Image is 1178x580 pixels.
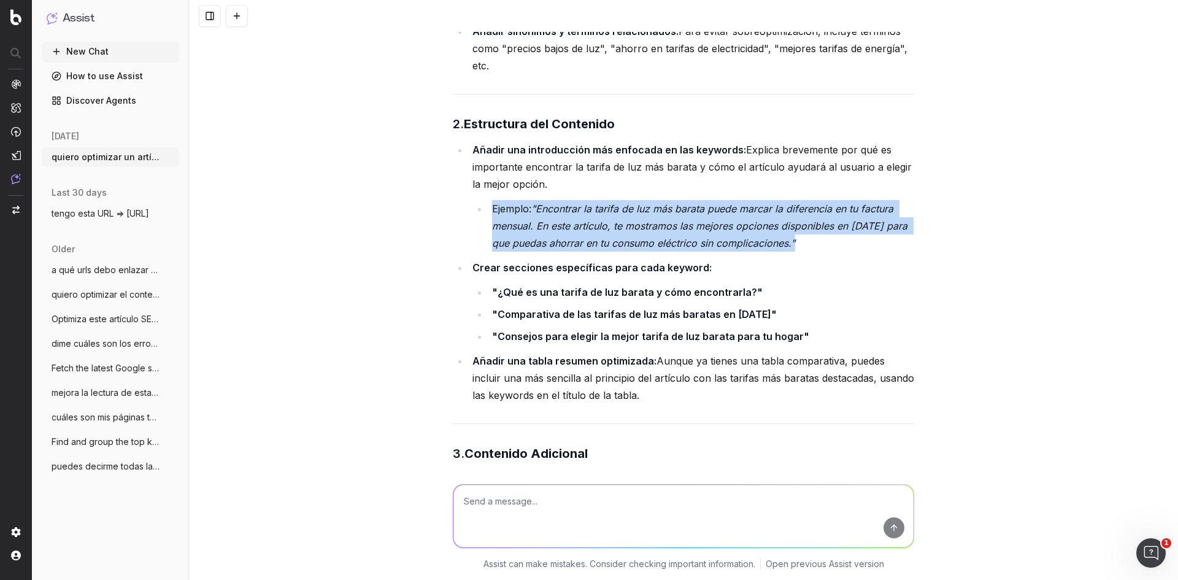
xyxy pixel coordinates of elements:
[42,432,179,452] button: Find and group the top keywords for "pre
[472,144,746,156] strong: Añadir una introducción más enfocada en las keywords:
[42,457,179,476] button: puedes decirme todas las tendencias [MEDICAL_DATA]
[42,309,179,329] button: Optimiza este artículo SEO para mejorar
[52,411,160,423] span: cuáles son mis páginas top en ranking? y
[453,114,914,134] h3: 2.
[11,527,21,537] img: Setting
[10,9,21,25] img: Botify logo
[483,558,755,570] p: Assist can make mistakes. Consider checking important information.
[42,383,179,403] button: mejora la lectura de esta URL [URL]
[52,387,160,399] span: mejora la lectura de esta URL [URL]
[469,352,914,404] li: Aunque ya tienes una tabla comparativa, puedes incluir una más sencilla al principio del artículo...
[11,150,21,160] img: Studio
[492,330,809,342] strong: "Consejos para elegir la mejor tarifa de luz barata para tu hogar"
[42,260,179,280] button: a qué urls debo enlazar sí o sí desde mi
[42,42,179,61] button: New Chat
[47,12,58,24] img: Assist
[464,117,615,131] strong: Estructura del Contenido
[52,313,160,325] span: Optimiza este artículo SEO para mejorar
[52,362,160,374] span: Fetch the latest Google search results f
[52,187,107,199] span: last 30 days
[11,174,21,184] img: Assist
[42,408,179,427] button: cuáles son mis páginas top en ranking? y
[469,23,914,74] li: Para evitar sobreoptimización, incluye términos como "precios bajos de luz", "ahorro en tarifas d...
[11,102,21,113] img: Intelligence
[52,130,79,142] span: [DATE]
[11,126,21,137] img: Activation
[488,200,914,252] li: Ejemplo:
[453,444,914,463] h3: 3.
[42,91,179,110] a: Discover Agents
[492,203,910,249] em: "Encontrar la tarifa de luz más barata puede marcar la diferencia en tu factura mensual. En este ...
[52,243,75,255] span: older
[472,261,712,274] strong: Crear secciones específicas para cada keyword:
[63,10,94,27] h1: Assist
[52,460,160,473] span: puedes decirme todas las tendencias [MEDICAL_DATA]
[42,204,179,223] button: tengo esta URL => [URL]
[1136,538,1166,568] iframe: Intercom live chat
[52,151,160,163] span: quiero optimizar un artículo para posici
[42,334,179,354] button: dime cuáles son los errores técnicos a s
[52,288,160,301] span: quiero optimizar el contenido que etnemo
[47,10,174,27] button: Assist
[492,286,763,298] strong: "¿Qué es una tarifa de luz barata y cómo encontrarla?"
[472,355,656,367] strong: Añadir una tabla resumen optimizada:
[42,358,179,378] button: Fetch the latest Google search results f
[11,79,21,89] img: Analytics
[52,338,160,350] span: dime cuáles son los errores técnicos a s
[11,551,21,560] img: My account
[464,446,588,461] strong: Contenido Adicional
[469,141,914,252] li: Explica brevemente por qué es importante encontrar la tarifa de luz más barata y cómo el artículo...
[52,264,160,276] span: a qué urls debo enlazar sí o sí desde mi
[1161,538,1171,548] span: 1
[12,206,20,214] img: Switch project
[42,285,179,304] button: quiero optimizar el contenido que etnemo
[52,436,160,448] span: Find and group the top keywords for "pre
[52,207,149,220] span: tengo esta URL => [URL]
[42,147,179,167] button: quiero optimizar un artículo para posici
[766,558,884,570] a: Open previous Assist version
[42,66,179,86] a: How to use Assist
[492,308,777,320] strong: "Comparativa de las tarifas de luz más baratas en [DATE]"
